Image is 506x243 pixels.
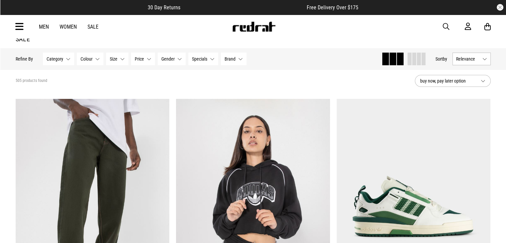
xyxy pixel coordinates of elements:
span: by [443,56,447,62]
span: Gender [161,56,175,62]
button: buy now, pay later option [415,75,491,87]
a: Sale [87,24,98,30]
span: Free Delivery Over $175 [307,4,358,11]
button: Category [43,53,74,65]
span: 505 products found [16,78,47,84]
span: 30 Day Returns [148,4,180,11]
span: Size [110,56,117,62]
button: Brand [221,53,247,65]
button: Open LiveChat chat widget [5,3,25,23]
h1: Sale [16,35,491,43]
span: Brand [225,56,236,62]
iframe: Customer reviews powered by Trustpilot [194,4,293,11]
span: Colour [81,56,92,62]
span: Relevance [456,56,480,62]
a: Women [60,24,77,30]
button: Price [131,53,155,65]
span: Price [135,56,144,62]
span: Specials [192,56,207,62]
p: Refine By [16,56,33,62]
button: Size [106,53,128,65]
span: buy now, pay later option [420,77,475,85]
a: Men [39,24,49,30]
img: Redrat logo [232,22,276,32]
button: Relevance [452,53,491,65]
button: Specials [188,53,218,65]
span: Category [47,56,63,62]
button: Colour [77,53,103,65]
button: Gender [158,53,186,65]
button: Sortby [435,55,447,63]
